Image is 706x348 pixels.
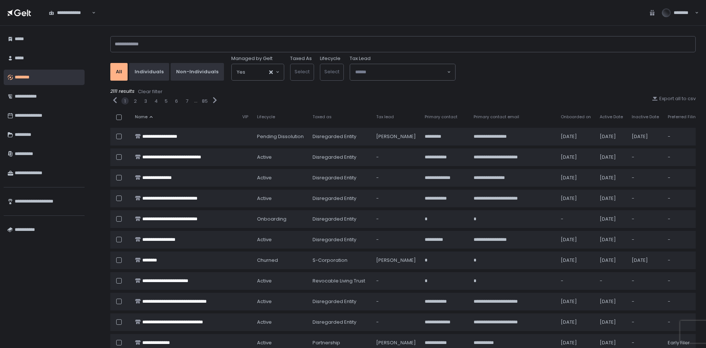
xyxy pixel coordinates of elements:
span: Tax Lead [350,55,371,62]
div: Revocable Living Trust [313,278,367,284]
span: Name [135,114,147,120]
button: Individuals [129,63,169,81]
div: Early Filer [668,340,699,346]
span: Taxed as [313,114,332,120]
span: active [257,319,272,326]
div: [DATE] [561,319,591,326]
div: [DATE] [632,257,659,264]
div: - [376,236,416,243]
div: - [376,216,416,222]
div: [DATE] [600,195,623,202]
div: - [632,195,659,202]
button: Clear Selected [269,70,273,74]
div: - [668,154,699,161]
label: Lifecycle [320,55,340,62]
div: S-Corporation [313,257,367,264]
div: - [668,298,699,305]
span: Preferred Filing [668,114,699,120]
span: active [257,236,272,243]
div: [DATE] [600,154,623,161]
span: active [257,278,272,284]
div: Disregarded Entity [313,298,367,305]
button: 1 [124,98,126,105]
div: All [116,68,122,75]
div: [DATE] [561,195,591,202]
div: Disregarded Entity [313,216,367,222]
span: pending Dissolution [257,133,304,140]
div: [DATE] [600,175,623,181]
span: Yes [237,68,245,76]
button: All [110,63,128,81]
div: - [632,175,659,181]
span: onboarding [257,216,286,222]
button: Non-Individuals [171,63,224,81]
div: [DATE] [600,133,623,140]
button: 5 [165,98,168,105]
div: Search for option [44,5,96,21]
span: active [257,298,272,305]
button: Clear filter [138,88,163,95]
span: Primary contact [425,114,457,120]
div: Disregarded Entity [313,195,367,202]
button: 7 [186,98,188,105]
div: - [632,236,659,243]
div: - [632,216,659,222]
div: ... [194,98,197,104]
div: - [668,257,699,264]
div: - [561,278,591,284]
button: 2 [134,98,137,105]
div: - [376,319,416,326]
span: Active Date [600,114,623,120]
div: Disregarded Entity [313,236,367,243]
div: [DATE] [561,175,591,181]
div: [DATE] [561,298,591,305]
div: - [632,319,659,326]
div: - [668,195,699,202]
div: [PERSON_NAME] [376,340,416,346]
div: - [600,278,623,284]
div: 2111 results [110,88,696,95]
input: Search for option [245,68,268,76]
div: [DATE] [561,236,591,243]
div: - [376,175,416,181]
span: Inactive Date [632,114,659,120]
div: - [632,298,659,305]
div: - [376,154,416,161]
div: [DATE] [561,340,591,346]
div: - [668,278,699,284]
span: Select [324,68,339,75]
button: 3 [144,98,147,105]
div: [DATE] [600,257,623,264]
div: Disregarded Entity [313,319,367,326]
button: 4 [154,98,158,105]
div: - [668,133,699,140]
div: - [632,278,659,284]
div: [PERSON_NAME] [376,257,416,264]
div: [DATE] [600,216,623,222]
span: VIP [242,114,248,120]
div: [DATE] [561,257,591,264]
span: Managed by Gelt [231,55,272,62]
div: [DATE] [561,154,591,161]
input: Search for option [355,68,446,76]
div: Disregarded Entity [313,154,367,161]
div: Individuals [135,68,164,75]
span: Primary contact email [474,114,519,120]
div: [DATE] [600,236,623,243]
div: - [376,278,416,284]
div: - [668,319,699,326]
div: - [632,340,659,346]
span: active [257,340,272,346]
span: active [257,175,272,181]
div: [DATE] [632,133,659,140]
div: - [376,195,416,202]
span: active [257,154,272,161]
div: - [561,216,591,222]
div: - [376,298,416,305]
button: Export all to csv [652,95,696,102]
span: active [257,195,272,202]
div: - [632,154,659,161]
